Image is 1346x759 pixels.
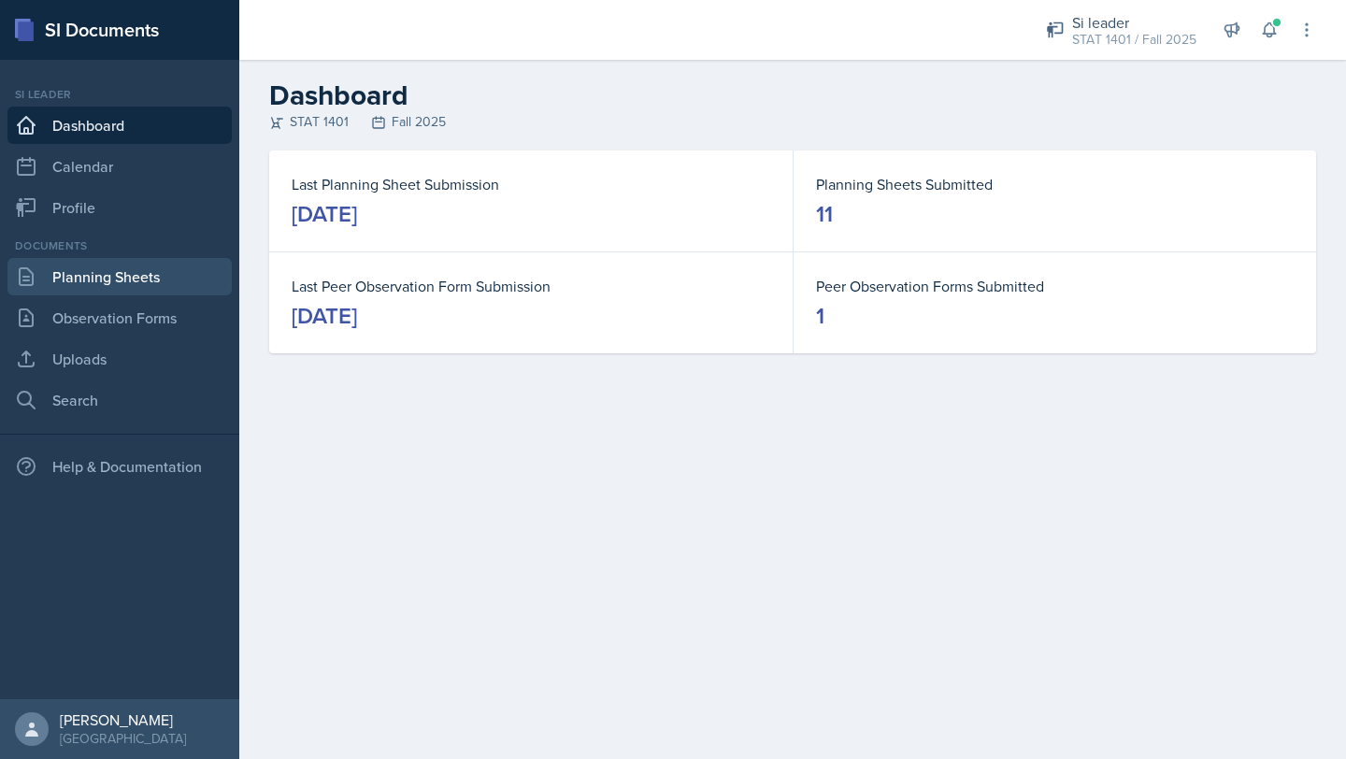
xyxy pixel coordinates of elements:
[7,448,232,485] div: Help & Documentation
[7,258,232,295] a: Planning Sheets
[60,729,186,748] div: [GEOGRAPHIC_DATA]
[816,199,833,229] div: 11
[269,79,1316,112] h2: Dashboard
[7,189,232,226] a: Profile
[816,173,1294,195] dt: Planning Sheets Submitted
[7,381,232,419] a: Search
[7,299,232,337] a: Observation Forms
[292,199,357,229] div: [DATE]
[816,301,824,331] div: 1
[7,340,232,378] a: Uploads
[7,237,232,254] div: Documents
[816,275,1294,297] dt: Peer Observation Forms Submitted
[292,301,357,331] div: [DATE]
[292,275,770,297] dt: Last Peer Observation Form Submission
[1072,11,1196,34] div: Si leader
[60,710,186,729] div: [PERSON_NAME]
[7,148,232,185] a: Calendar
[1072,30,1196,50] div: STAT 1401 / Fall 2025
[7,86,232,103] div: Si leader
[7,107,232,144] a: Dashboard
[269,112,1316,132] div: STAT 1401 Fall 2025
[292,173,770,195] dt: Last Planning Sheet Submission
